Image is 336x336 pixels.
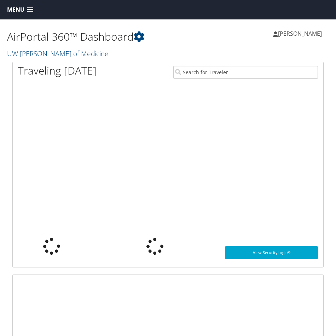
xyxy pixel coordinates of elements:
[173,66,318,79] input: Search for Traveler
[278,30,322,37] span: [PERSON_NAME]
[273,23,329,44] a: [PERSON_NAME]
[4,4,37,16] a: Menu
[18,63,97,78] h1: Traveling [DATE]
[7,6,24,13] span: Menu
[7,29,168,44] h1: AirPortal 360™ Dashboard
[7,49,110,58] a: UW [PERSON_NAME] of Medicine
[225,246,318,259] a: View SecurityLogic®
